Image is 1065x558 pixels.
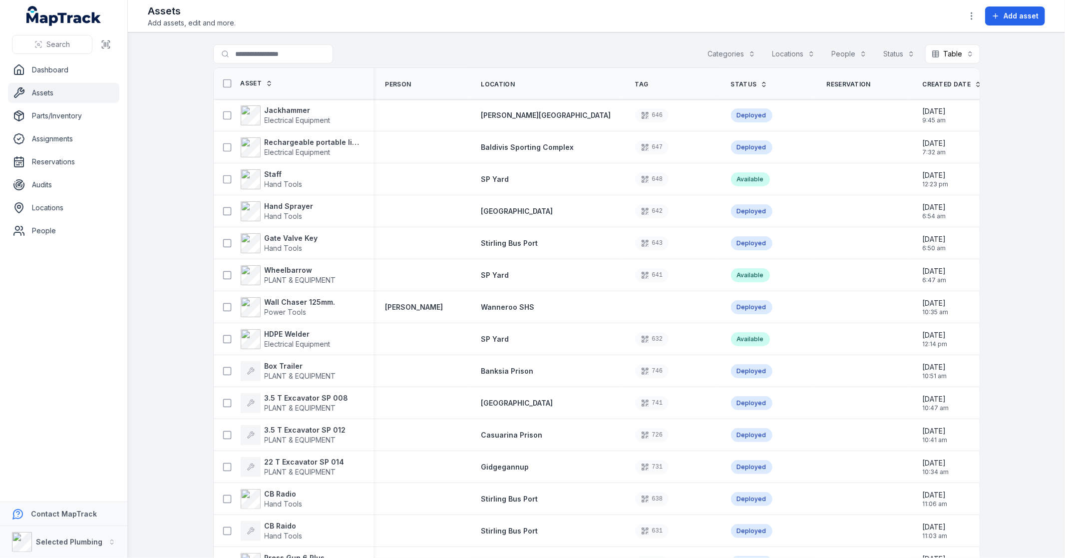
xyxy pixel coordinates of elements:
a: Gidgegannup [481,462,529,472]
time: 29/08/2025, 12:14:32 pm [923,330,948,348]
span: [GEOGRAPHIC_DATA] [481,399,553,407]
a: Dashboard [8,60,119,80]
a: MapTrack [26,6,101,26]
time: 16/09/2025, 9:45:42 am [923,106,946,124]
strong: Wheelbarrow [265,265,336,275]
a: Created Date [923,80,982,88]
span: [PERSON_NAME][GEOGRAPHIC_DATA] [481,111,611,119]
h2: Assets [148,4,236,18]
a: Baldivis Sporting Complex [481,142,574,152]
strong: CB Raido [265,521,303,531]
button: Categories [702,44,762,63]
span: Wanneroo SHS [481,303,535,311]
div: 631 [635,524,669,538]
time: 28/08/2025, 10:47:05 am [923,394,949,412]
span: PLANT & EQUIPMENT [265,372,336,380]
span: [DATE] [923,170,949,180]
span: Search [46,39,70,49]
strong: 3.5 T Excavator SP 008 [265,393,349,403]
a: Box TrailerPLANT & EQUIPMENT [241,361,336,381]
div: Available [731,332,770,346]
strong: Rechargeable portable light [265,137,361,147]
span: [DATE] [923,458,949,468]
div: 731 [635,460,669,474]
button: People [825,44,873,63]
div: 648 [635,172,669,186]
span: Electrical Equipment [265,148,331,156]
div: 643 [635,236,669,250]
div: Deployed [731,236,772,250]
span: Hand Tools [265,180,303,188]
a: HDPE WelderElectrical Equipment [241,329,331,349]
a: Rechargeable portable lightElectrical Equipment [241,137,361,157]
strong: Wall Chaser 125mm. [265,297,336,307]
button: Status [877,44,921,63]
time: 12/09/2025, 12:23:47 pm [923,170,949,188]
span: [DATE] [923,138,946,148]
span: 6:50 am [923,244,946,252]
button: Add asset [985,6,1045,25]
a: [PERSON_NAME] [385,302,443,312]
span: 10:34 am [923,468,949,476]
span: Add asset [1004,11,1039,21]
a: Wanneroo SHS [481,302,535,312]
span: [DATE] [923,490,948,500]
a: Casuarina Prison [481,430,543,440]
a: CB RaidoHand Tools [241,521,303,541]
span: 7:32 am [923,148,946,156]
time: 28/08/2025, 10:34:15 am [923,458,949,476]
strong: 22 T Excavator SP 014 [265,457,345,467]
div: Available [731,172,770,186]
div: 726 [635,428,669,442]
div: Deployed [731,108,772,122]
time: 28/08/2025, 10:51:56 am [923,362,947,380]
a: 3.5 T Excavator SP 012PLANT & EQUIPMENT [241,425,346,445]
time: 11/09/2025, 6:47:31 am [923,266,947,284]
span: Gidgegannup [481,463,529,471]
span: PLANT & EQUIPMENT [265,404,336,412]
span: PLANT & EQUIPMENT [265,276,336,284]
strong: Jackhammer [265,105,331,115]
span: Electrical Equipment [265,340,331,348]
a: Stirling Bus Port [481,238,538,248]
span: 6:47 am [923,276,947,284]
div: Deployed [731,428,772,442]
span: Created Date [923,80,971,88]
strong: Selected Plumbing [36,538,102,546]
a: [GEOGRAPHIC_DATA] [481,398,553,408]
a: Assets [8,83,119,103]
span: Reservation [827,80,871,88]
span: 10:51 am [923,372,947,380]
time: 16/09/2025, 7:32:48 am [923,138,946,156]
span: 11:06 am [923,500,948,508]
div: 746 [635,364,669,378]
span: Person [385,80,411,88]
span: Stirling Bus Port [481,527,538,535]
a: JackhammerElectrical Equipment [241,105,331,125]
span: [DATE] [923,106,946,116]
a: [PERSON_NAME][GEOGRAPHIC_DATA] [481,110,611,120]
span: SP Yard [481,175,509,183]
a: [GEOGRAPHIC_DATA] [481,206,553,216]
span: Hand Tools [265,532,303,540]
strong: Hand Sprayer [265,201,314,211]
span: Hand Tools [265,500,303,508]
span: 10:47 am [923,404,949,412]
span: [DATE] [923,202,946,212]
span: 12:14 pm [923,340,948,348]
a: Asset [241,79,273,87]
span: 11:03 am [923,532,948,540]
strong: CB Radio [265,489,303,499]
a: Stirling Bus Port [481,494,538,504]
div: 638 [635,492,669,506]
div: Deployed [731,524,772,538]
time: 27/08/2025, 11:06:43 am [923,490,948,508]
span: [DATE] [923,394,949,404]
span: Hand Tools [265,244,303,252]
div: Deployed [731,460,772,474]
a: WheelbarrowPLANT & EQUIPMENT [241,265,336,285]
span: [DATE] [923,298,949,308]
a: Status [731,80,768,88]
div: 632 [635,332,669,346]
div: 647 [635,140,669,154]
